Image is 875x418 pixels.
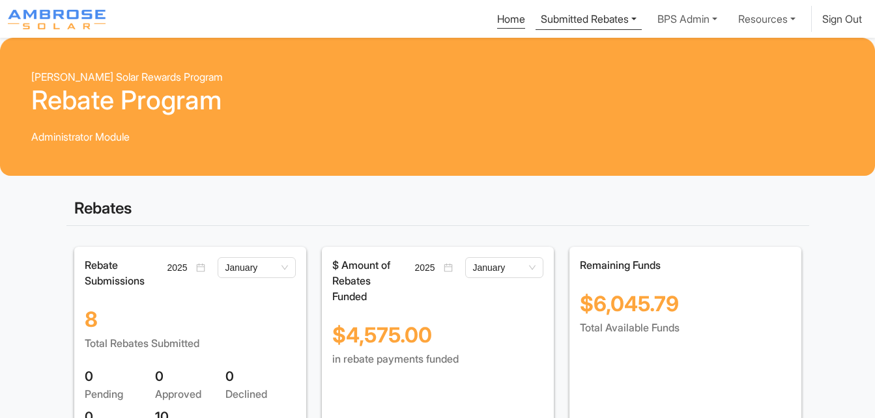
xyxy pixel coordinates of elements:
div: 0 [155,367,225,386]
div: Approved [155,386,225,402]
span: January [225,258,288,277]
div: Rebate Submissions [77,257,152,288]
div: Declined [225,386,296,402]
input: Select year [167,260,194,275]
div: 8 [85,288,296,335]
div: Pending [85,386,155,402]
a: BPS Admin [652,6,723,32]
a: Home [497,12,525,29]
img: Program logo [8,10,106,29]
a: Submitted Rebates [536,6,642,30]
div: Administrator Module [31,129,844,145]
div: [PERSON_NAME] Solar Rewards Program [31,69,844,85]
a: Sign Out [822,12,862,25]
h1: Rebate Program [31,85,844,116]
div: $6,045.79 [580,273,791,320]
span: January [473,258,536,277]
input: Select year [415,260,441,275]
div: Total Rebates Submitted [85,335,296,351]
div: 0 [225,367,296,386]
div: $4,575.00 [332,304,543,351]
div: Total Available Funds [580,320,791,335]
div: in rebate payments funded [332,351,543,367]
div: 0 [85,367,155,386]
a: Resources [733,6,801,32]
div: Remaining Funds [580,257,791,273]
div: Rebates [66,191,809,226]
div: $ Amount of Rebates Funded [324,257,400,304]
